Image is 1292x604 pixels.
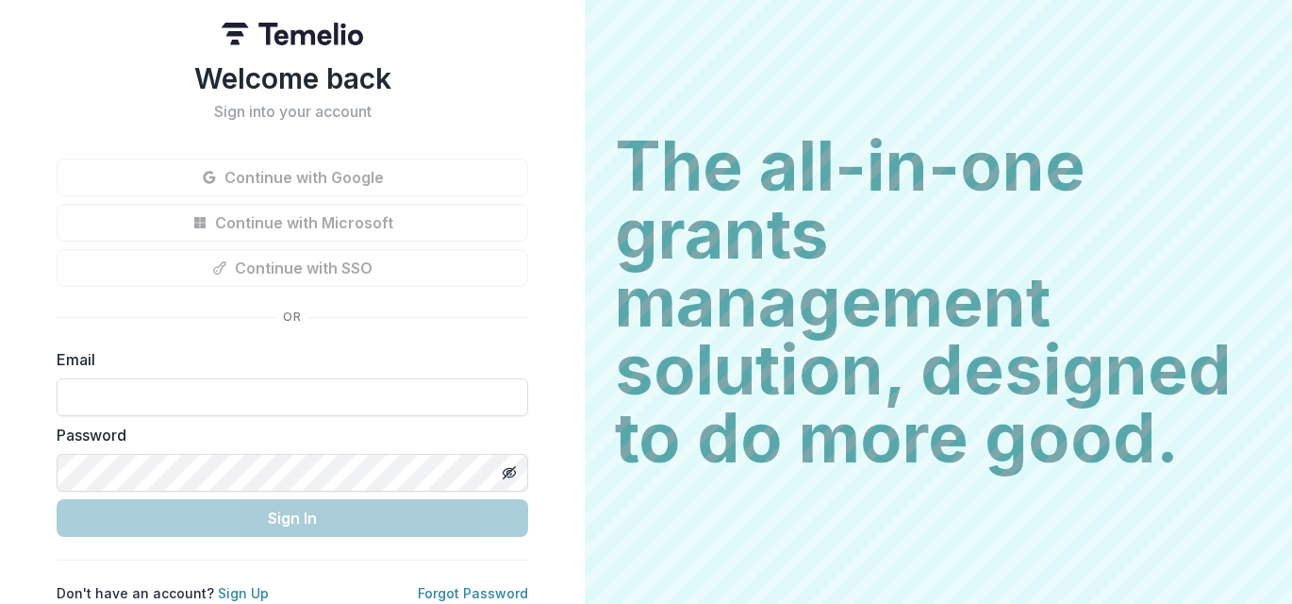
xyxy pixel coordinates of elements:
h2: Sign into your account [57,103,528,121]
a: Sign Up [218,585,269,601]
a: Forgot Password [418,585,528,601]
img: Temelio [222,23,363,45]
h1: Welcome back [57,61,528,95]
button: Continue with Microsoft [57,204,528,242]
label: Email [57,348,517,371]
button: Sign In [57,499,528,537]
p: Don't have an account? [57,583,269,603]
button: Continue with SSO [57,249,528,287]
label: Password [57,424,517,446]
button: Toggle password visibility [494,458,524,488]
button: Continue with Google [57,159,528,196]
